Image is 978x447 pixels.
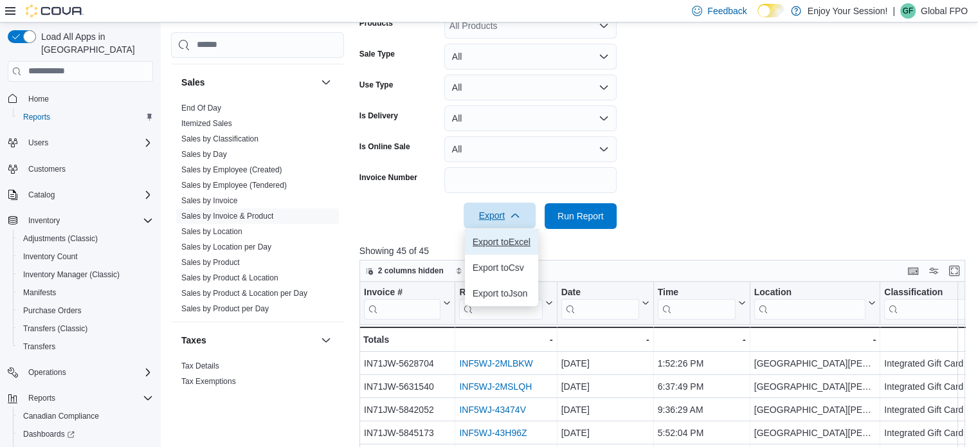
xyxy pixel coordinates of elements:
[903,3,914,19] span: GF
[181,134,258,144] span: Sales by Classification
[18,231,153,246] span: Adjustments (Classic)
[921,3,968,19] p: Global FPO
[465,280,538,306] button: Export toJson
[378,266,444,276] span: 2 columns hidden
[171,100,344,322] div: Sales
[444,44,617,69] button: All
[23,91,54,107] a: Home
[459,286,542,298] div: Receipt #
[181,304,269,313] a: Sales by Product per Day
[359,80,393,90] label: Use Type
[3,389,158,407] button: Reports
[181,118,232,129] span: Itemized Sales
[23,213,65,228] button: Inventory
[23,365,153,380] span: Operations
[181,212,273,221] a: Sales by Invoice & Product
[181,103,221,113] span: End Of Day
[3,160,158,178] button: Customers
[561,286,649,319] button: Date
[18,339,153,354] span: Transfers
[364,286,440,298] div: Invoice #
[13,284,158,302] button: Manifests
[28,138,48,148] span: Users
[23,135,153,151] span: Users
[657,402,745,417] div: 9:36:29 AM
[599,21,609,31] button: Open list of options
[13,338,158,356] button: Transfers
[18,267,153,282] span: Inventory Manager (Classic)
[561,402,649,417] div: [DATE]
[23,390,153,406] span: Reports
[23,324,87,334] span: Transfers (Classic)
[181,104,221,113] a: End Of Day
[884,286,975,319] div: Classification
[181,227,242,236] a: Sales by Location
[23,233,98,244] span: Adjustments (Classic)
[28,94,49,104] span: Home
[359,244,972,257] p: Showing 45 of 45
[657,425,745,441] div: 5:52:04 PM
[181,76,205,89] h3: Sales
[23,161,153,177] span: Customers
[18,249,153,264] span: Inventory Count
[3,89,158,108] button: Home
[3,186,158,204] button: Catalog
[364,286,451,319] button: Invoice #
[3,363,158,381] button: Operations
[18,303,153,318] span: Purchase Orders
[18,408,153,424] span: Canadian Compliance
[23,187,60,203] button: Catalog
[561,332,649,347] div: -
[23,112,50,122] span: Reports
[23,342,55,352] span: Transfers
[3,134,158,152] button: Users
[926,263,941,278] button: Display options
[181,180,287,190] span: Sales by Employee (Tendered)
[181,304,269,314] span: Sales by Product per Day
[459,428,527,438] a: INF5WJ-43H96Z
[23,213,153,228] span: Inventory
[181,361,219,371] span: Tax Details
[561,286,638,319] div: Date
[181,149,227,160] span: Sales by Day
[13,407,158,425] button: Canadian Compliance
[18,426,153,442] span: Dashboards
[561,356,649,371] div: [DATE]
[18,339,60,354] a: Transfers
[13,425,158,443] a: Dashboards
[808,3,888,19] p: Enjoy Your Session!
[181,165,282,175] span: Sales by Employee (Created)
[444,75,617,100] button: All
[3,212,158,230] button: Inventory
[18,109,55,125] a: Reports
[13,302,158,320] button: Purchase Orders
[657,332,745,347] div: -
[28,367,66,378] span: Operations
[473,262,530,273] span: Export to Csv
[181,334,316,347] button: Taxes
[181,150,227,159] a: Sales by Day
[181,211,273,221] span: Sales by Invoice & Product
[360,263,449,278] button: 2 columns hidden
[23,269,120,280] span: Inventory Manager (Classic)
[181,165,282,174] a: Sales by Employee (Created)
[18,231,103,246] a: Adjustments (Classic)
[657,286,735,298] div: Time
[364,402,451,417] div: IN71JW-5842052
[36,30,153,56] span: Load All Apps in [GEOGRAPHIC_DATA]
[18,408,104,424] a: Canadian Compliance
[28,190,55,200] span: Catalog
[23,365,71,380] button: Operations
[23,287,56,298] span: Manifests
[181,181,287,190] a: Sales by Employee (Tendered)
[359,49,395,59] label: Sale Type
[181,76,316,89] button: Sales
[557,210,604,223] span: Run Report
[18,321,93,336] a: Transfers (Classic)
[181,361,219,370] a: Tax Details
[23,251,78,262] span: Inventory Count
[18,267,125,282] a: Inventory Manager (Classic)
[181,289,307,298] a: Sales by Product & Location per Day
[754,356,876,371] div: [GEOGRAPHIC_DATA][PERSON_NAME]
